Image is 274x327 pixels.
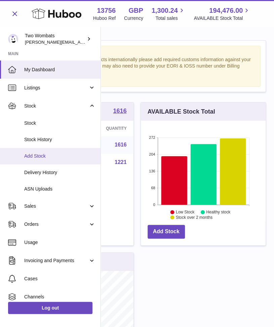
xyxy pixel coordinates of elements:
[25,33,85,45] div: Two Wombats
[93,15,116,22] div: Huboo Ref
[124,15,143,22] div: Currency
[24,67,95,73] span: My Dashboard
[153,203,155,207] text: 0
[209,6,243,15] span: 194,476.00
[24,120,95,126] span: Stock
[24,203,88,209] span: Sales
[175,215,212,220] text: Stock over 2 months
[113,108,126,114] strong: 1616
[25,39,171,45] span: [PERSON_NAME][EMAIL_ADDRESS][PERSON_NAME][DOMAIN_NAME]
[24,239,95,246] span: Usage
[24,221,88,228] span: Orders
[152,6,186,22] a: 1,300.24 Total sales
[17,56,257,83] div: If you're planning on sending your products internationally please add required customs informati...
[24,186,95,192] span: ASN Uploads
[17,49,257,56] strong: Notice
[194,15,251,22] span: AVAILABLE Stock Total
[113,108,126,115] a: 1616
[151,186,155,190] text: 68
[149,152,155,156] text: 204
[148,108,215,116] h3: AVAILABLE Stock Total
[24,153,95,159] span: Add Stock
[194,6,251,22] a: 194,476.00 AVAILABLE Stock Total
[175,210,194,215] text: Low Stock
[155,15,185,22] span: Total sales
[24,136,95,143] span: Stock History
[128,6,143,15] strong: GBP
[24,276,95,282] span: Cases
[76,121,133,136] th: Quantity
[97,6,116,15] strong: 13756
[149,135,155,139] text: 272
[148,225,185,239] a: Add Stock
[152,6,178,15] span: 1,300.24
[24,257,88,264] span: Invoicing and Payments
[206,210,231,215] text: Healthy stock
[8,34,18,44] img: philip.carroll@twowombats.com
[24,169,95,176] span: Delivery History
[115,142,127,148] a: 1616
[149,169,155,173] text: 136
[115,159,127,165] a: 1221
[24,103,88,109] span: Stock
[24,85,88,91] span: Listings
[24,294,95,300] span: Channels
[8,302,92,314] a: Log out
